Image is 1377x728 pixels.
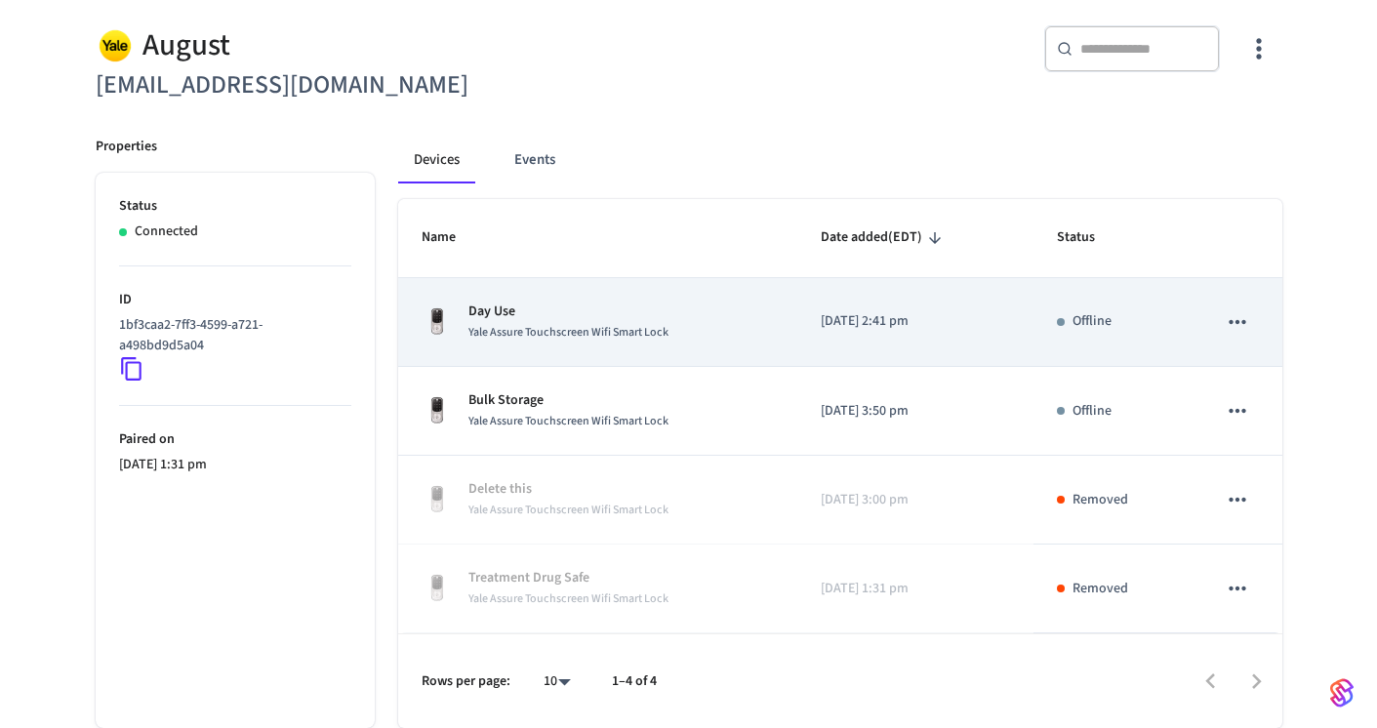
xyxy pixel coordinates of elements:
p: Offline [1073,401,1112,422]
h6: [EMAIL_ADDRESS][DOMAIN_NAME] [96,65,677,105]
p: Removed [1073,490,1128,510]
div: connected account tabs [398,137,1282,183]
span: Status [1057,222,1120,253]
p: [DATE] 1:31 pm [119,455,351,475]
div: August [96,25,677,65]
table: sticky table [398,199,1282,633]
button: Events [499,137,571,183]
span: Yale Assure Touchscreen Wifi Smart Lock [468,502,668,518]
p: [DATE] 3:00 pm [821,490,1010,510]
p: Bulk Storage [468,390,668,411]
p: Treatment Drug Safe [468,568,668,588]
p: Properties [96,137,157,157]
p: [DATE] 1:31 pm [821,579,1010,599]
img: SeamLogoGradient.69752ec5.svg [1330,677,1354,708]
p: Day Use [468,302,668,322]
p: Paired on [119,429,351,450]
p: 1bf3caa2-7ff3-4599-a721-a498bd9d5a04 [119,315,344,356]
img: Yale Assure Touchscreen Wifi Smart Lock, Satin Nickel, Front [422,573,453,604]
div: 10 [534,667,581,696]
p: [DATE] 3:50 pm [821,401,1010,422]
p: ID [119,290,351,310]
img: Yale Assure Touchscreen Wifi Smart Lock, Satin Nickel, Front [422,395,453,426]
p: [DATE] 2:41 pm [821,311,1010,332]
span: Date added(EDT) [821,222,948,253]
p: Delete this [468,479,668,500]
span: Yale Assure Touchscreen Wifi Smart Lock [468,590,668,607]
span: Name [422,222,481,253]
img: Yale Logo, Square [96,25,135,65]
p: Removed [1073,579,1128,599]
img: Yale Assure Touchscreen Wifi Smart Lock, Satin Nickel, Front [422,484,453,515]
p: Offline [1073,311,1112,332]
p: Status [119,196,351,217]
button: Devices [398,137,475,183]
p: Connected [135,222,198,242]
p: Rows per page: [422,671,510,692]
span: Yale Assure Touchscreen Wifi Smart Lock [468,324,668,341]
img: Yale Assure Touchscreen Wifi Smart Lock, Satin Nickel, Front [422,306,453,338]
p: 1–4 of 4 [612,671,657,692]
span: Yale Assure Touchscreen Wifi Smart Lock [468,413,668,429]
